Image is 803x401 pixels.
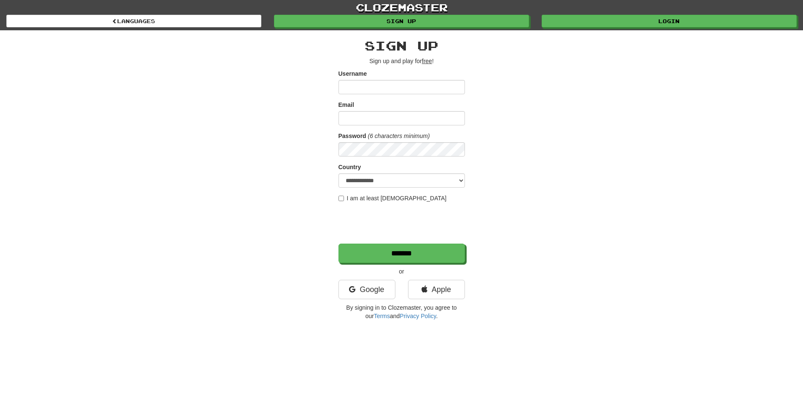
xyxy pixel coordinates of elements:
a: Login [542,15,797,27]
em: (6 characters minimum) [368,133,430,139]
a: Google [338,280,395,299]
iframe: reCAPTCHA [338,207,467,239]
p: Sign up and play for ! [338,57,465,65]
a: Terms [374,313,390,319]
a: Languages [6,15,261,27]
label: Email [338,101,354,109]
label: Password [338,132,366,140]
input: I am at least [DEMOGRAPHIC_DATA] [338,196,344,201]
label: I am at least [DEMOGRAPHIC_DATA] [338,194,447,202]
a: Privacy Policy [400,313,436,319]
p: By signing in to Clozemaster, you agree to our and . [338,303,465,320]
h2: Sign up [338,39,465,53]
label: Username [338,69,367,78]
a: Sign up [274,15,529,27]
u: free [422,58,432,64]
a: Apple [408,280,465,299]
label: Country [338,163,361,171]
p: or [338,267,465,276]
